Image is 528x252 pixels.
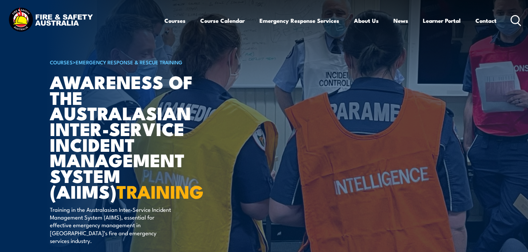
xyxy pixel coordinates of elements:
[393,12,408,29] a: News
[354,12,379,29] a: About Us
[50,58,73,66] a: COURSES
[200,12,245,29] a: Course Calendar
[50,58,215,66] h6: >
[117,177,204,205] strong: TRAINING
[50,74,215,199] h1: Awareness of the Australasian Inter-service Incident Management System (AIIMS)
[475,12,497,29] a: Contact
[50,205,172,245] p: Training in the Australasian Inter-Service Incident Management System (AIIMS), essential for effe...
[423,12,461,29] a: Learner Portal
[76,58,182,66] a: Emergency Response & Rescue Training
[164,12,185,29] a: Courses
[259,12,339,29] a: Emergency Response Services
